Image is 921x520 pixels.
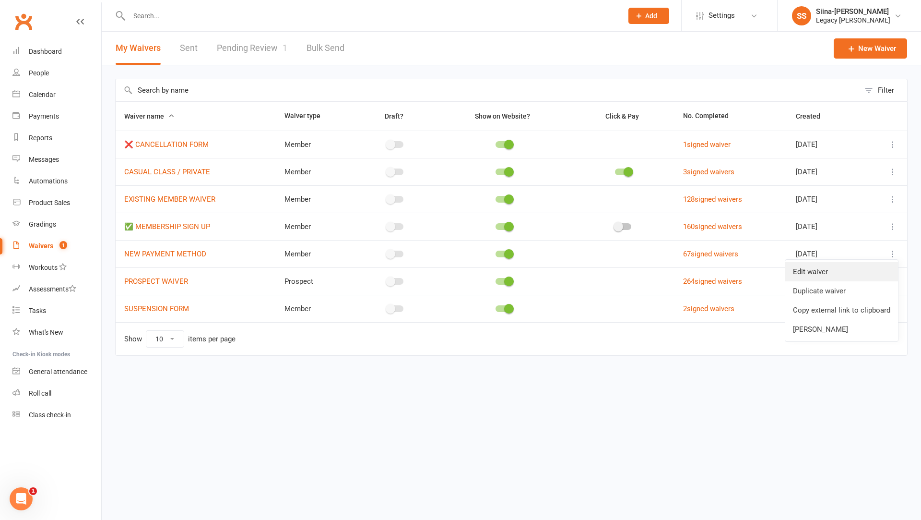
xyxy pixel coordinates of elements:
div: Tasks [29,307,46,314]
div: Product Sales [29,199,70,206]
span: Add [645,12,657,20]
div: Messages [29,156,59,163]
a: 3signed waivers [683,168,734,176]
td: Member [276,185,354,213]
div: Dashboard [29,48,62,55]
a: 160signed waivers [683,222,742,231]
div: Assessments [29,285,76,293]
div: Siina-[PERSON_NAME] [816,7,890,16]
iframe: Intercom live chat [10,487,33,510]
span: Click & Pay [605,112,639,120]
a: 2signed waivers [683,304,734,313]
a: 67signed waivers [683,250,738,258]
a: 264signed waivers [683,277,742,286]
div: Roll call [29,389,51,397]
td: Member [276,213,354,240]
a: General attendance kiosk mode [12,361,101,383]
div: Waivers [29,242,53,250]
td: [DATE] [787,185,864,213]
td: Member [276,295,354,322]
span: 1 [283,43,287,53]
a: Product Sales [12,192,101,214]
a: What's New [12,322,101,343]
a: Clubworx [12,10,35,34]
a: 1signed waiver [683,140,731,149]
a: People [12,62,101,84]
a: Automations [12,170,101,192]
td: [DATE] [787,240,864,267]
div: Reports [29,134,52,142]
a: Bulk Send [307,32,344,65]
div: Calendar [29,91,56,98]
span: Created [796,112,831,120]
div: items per page [188,335,236,343]
a: Payments [12,106,101,127]
button: Filter [860,79,907,101]
a: ✅ MEMBERSHIP SIGN UP [124,222,210,231]
a: Waivers 1 [12,235,101,257]
a: Gradings [12,214,101,235]
div: Workouts [29,264,58,271]
a: Edit waiver [785,262,898,281]
div: What's New [29,328,63,336]
div: General attendance [29,368,87,375]
a: PROSPECT WAIVER [124,277,188,286]
div: Legacy [PERSON_NAME] [816,16,890,24]
a: CASUAL CLASS / PRIVATE [124,168,210,176]
div: Gradings [29,220,56,228]
input: Search by name [116,79,860,101]
a: Assessments [12,278,101,300]
a: SUSPENSION FORM [124,304,189,313]
a: Sent [180,32,198,65]
a: Workouts [12,257,101,278]
td: [DATE] [787,158,864,185]
button: Waiver name [124,110,175,122]
div: Payments [29,112,59,120]
a: Duplicate waiver [785,281,898,301]
button: Draft? [376,110,414,122]
a: Calendar [12,84,101,106]
button: My Waivers [116,32,161,65]
a: NEW PAYMENT METHOD [124,250,206,258]
span: 1 [59,241,67,249]
a: Dashboard [12,41,101,62]
td: Member [276,158,354,185]
div: Show [124,330,236,348]
a: Class kiosk mode [12,404,101,426]
th: Waiver type [276,102,354,131]
a: 128signed waivers [683,195,742,204]
div: Filter [878,85,894,96]
div: Automations [29,177,68,185]
span: Draft? [385,112,403,120]
button: Show on Website? [466,110,541,122]
td: Member [276,240,354,267]
td: Prospect [276,267,354,295]
a: Tasks [12,300,101,322]
a: EXISTING MEMBER WAIVER [124,195,215,204]
a: ❌ CANCELLATION FORM [124,140,209,149]
td: [DATE] [787,131,864,158]
span: Settings [708,5,735,26]
button: Add [628,8,669,24]
button: Created [796,110,831,122]
span: 1 [29,487,37,495]
span: Waiver name [124,112,175,120]
div: Class check-in [29,411,71,419]
a: Messages [12,149,101,170]
span: Show on Website? [475,112,530,120]
a: New Waiver [834,38,907,59]
a: Reports [12,127,101,149]
th: No. Completed [674,102,787,131]
a: [PERSON_NAME] [785,320,898,339]
input: Search... [126,9,616,23]
a: Pending Review1 [217,32,287,65]
a: Copy external link to clipboard [785,301,898,320]
button: Click & Pay [597,110,649,122]
td: Member [276,131,354,158]
div: SS [792,6,811,25]
div: People [29,69,49,77]
td: [DATE] [787,213,864,240]
a: Roll call [12,383,101,404]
